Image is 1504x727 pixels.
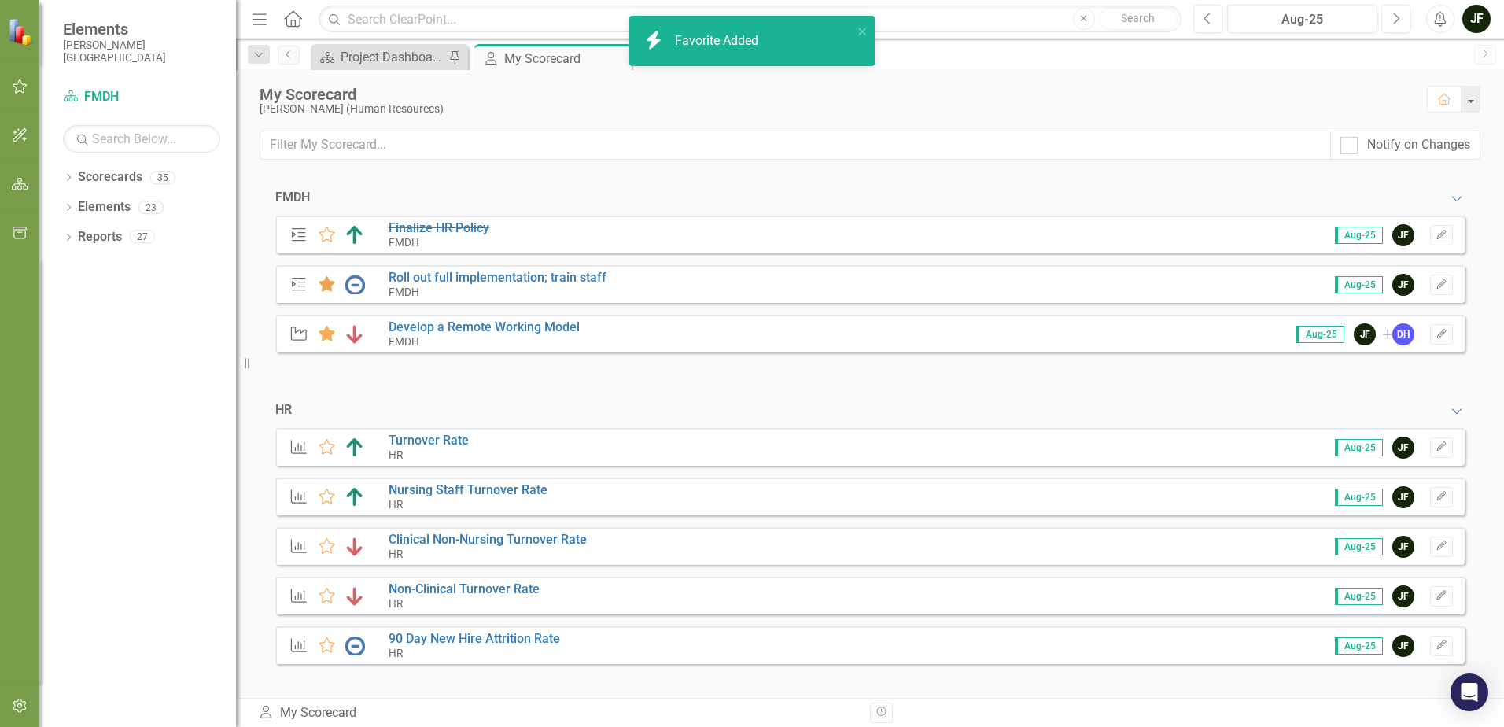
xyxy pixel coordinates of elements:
a: Roll out full implementation; train staff [389,270,606,285]
div: JF [1392,274,1414,296]
small: HR [389,548,403,560]
span: Aug-25 [1335,489,1383,506]
small: FMDH [389,335,419,348]
div: FMDH [275,189,310,207]
span: Aug-25 [1335,227,1383,244]
div: JF [1392,585,1414,607]
div: JF [1392,635,1414,657]
a: Reports [78,228,122,246]
small: HR [389,647,403,659]
small: HR [389,448,403,461]
small: [PERSON_NAME][GEOGRAPHIC_DATA] [63,39,220,65]
img: Below Plan [345,325,365,344]
span: Aug-25 [1296,326,1344,343]
div: HR [275,401,292,419]
button: close [857,22,868,40]
img: Above Target [345,438,365,457]
div: JF [1392,486,1414,508]
div: My Scorecard [504,49,628,68]
img: Above Target [345,226,365,245]
a: Project Dashboard [315,47,444,67]
span: Aug-25 [1335,637,1383,655]
img: ClearPoint Strategy [8,17,35,45]
div: My Scorecard [260,86,1411,103]
div: My Scorecard [258,704,858,722]
div: JF [1392,224,1414,246]
img: Above Target [345,488,365,507]
small: FMDH [389,236,419,249]
div: 35 [150,171,175,184]
span: Aug-25 [1335,538,1383,555]
img: Below Plan [345,587,365,606]
a: FMDH [63,88,220,106]
div: [PERSON_NAME] (Human Resources) [260,103,1411,115]
small: HR [389,498,403,511]
small: FMDH [389,286,419,298]
div: Aug-25 [1233,10,1372,29]
button: Search [1099,8,1178,30]
div: Notify on Changes [1367,136,1470,154]
div: JF [1392,437,1414,459]
button: JF [1462,5,1491,33]
span: Search [1121,12,1155,24]
span: Elements [63,20,220,39]
span: Aug-25 [1335,588,1383,605]
span: Aug-25 [1335,439,1383,456]
input: Filter My Scorecard... [260,131,1331,160]
div: 23 [138,201,164,214]
a: Scorecards [78,168,142,186]
a: 90 Day New Hire Attrition Rate [389,631,560,646]
a: Elements [78,198,131,216]
div: JF [1354,323,1376,345]
div: DH [1392,323,1414,345]
div: 27 [130,231,155,244]
img: Below Plan [345,537,365,556]
div: Favorite Added [675,32,762,50]
input: Search ClearPoint... [319,6,1181,33]
a: Turnover Rate [389,433,469,448]
img: No Information [345,637,365,655]
div: JF [1392,536,1414,558]
a: Develop a Remote Working Model [389,319,580,334]
div: Open Intercom Messenger [1451,673,1488,711]
small: HR [389,597,403,610]
a: Clinical Non-Nursing Turnover Rate [389,532,587,547]
img: No Information [345,275,365,294]
input: Search Below... [63,125,220,153]
button: Aug-25 [1227,5,1377,33]
span: Aug-25 [1335,276,1383,293]
div: Project Dashboard [341,47,444,67]
a: Finalize HR Policy [389,220,489,235]
a: Non-Clinical Turnover Rate [389,581,540,596]
a: Nursing Staff Turnover Rate [389,482,547,497]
